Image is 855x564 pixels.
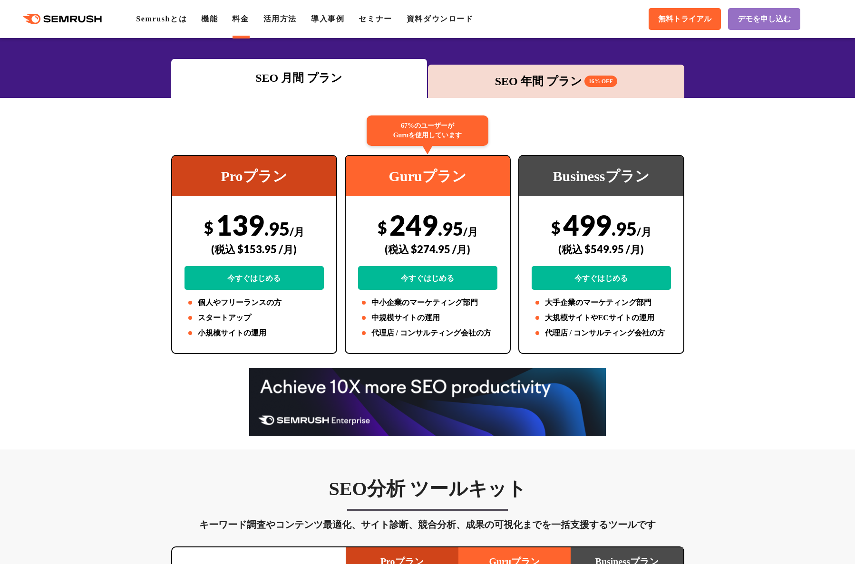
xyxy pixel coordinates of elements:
[358,232,497,266] div: (税込 $274.95 /月)
[532,312,671,324] li: 大規模サイトやECサイトの運用
[358,327,497,339] li: 代理店 / コンサルティング会社の方
[358,297,497,308] li: 中小企業のマーケティング部門
[584,76,617,87] span: 16% OFF
[136,15,187,23] a: Semrushとは
[185,327,324,339] li: 小規模サイトの運用
[433,73,680,90] div: SEO 年間 プラン
[378,218,387,237] span: $
[185,312,324,324] li: スタートアップ
[263,15,297,23] a: 活用方法
[185,232,324,266] div: (税込 $153.95 /月)
[232,15,249,23] a: 料金
[264,218,290,239] span: .95
[738,14,791,24] span: デモを申し込む
[185,266,324,290] a: 今すぐはじめる
[407,15,474,23] a: 資料ダウンロード
[346,156,510,196] div: Guruプラン
[171,477,684,501] h3: SEO分析 ツールキット
[185,297,324,308] li: 個人やフリーランスの方
[658,14,711,24] span: 無料トライアル
[612,218,637,239] span: .95
[637,225,651,238] span: /月
[551,218,561,237] span: $
[367,115,488,146] div: 67%のユーザーが Guruを使用しています
[532,297,671,308] li: 大手企業のマーケティング部門
[359,15,392,23] a: セミナー
[201,15,218,23] a: 機能
[463,225,478,238] span: /月
[532,208,671,290] div: 499
[532,266,671,290] a: 今すぐはじめる
[728,8,800,30] a: デモを申し込む
[204,218,214,237] span: $
[172,156,336,196] div: Proプラン
[358,208,497,290] div: 249
[290,225,304,238] span: /月
[358,266,497,290] a: 今すぐはじめる
[171,517,684,532] div: キーワード調査やコンテンツ最適化、サイト診断、競合分析、成果の可視化までを一括支援するツールです
[649,8,721,30] a: 無料トライアル
[358,312,497,324] li: 中規模サイトの運用
[532,232,671,266] div: (税込 $549.95 /月)
[311,15,344,23] a: 導入事例
[519,156,683,196] div: Businessプラン
[176,69,423,86] div: SEO 月間 プラン
[532,327,671,339] li: 代理店 / コンサルティング会社の方
[438,218,463,239] span: .95
[185,208,324,290] div: 139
